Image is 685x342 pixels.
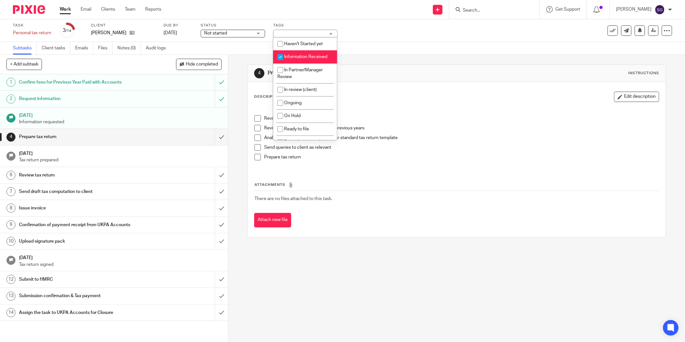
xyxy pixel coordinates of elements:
a: Emails [75,42,93,55]
img: Pixie [13,5,45,14]
span: Ready to file [284,127,309,131]
div: 7 [6,187,15,196]
h1: Prepare tax return [19,132,145,142]
span: Records received [284,140,320,144]
a: Files [98,42,113,55]
span: In Partner/Manager Review [277,68,323,79]
h1: Review tax return [19,170,145,180]
span: Ongoing [284,101,302,105]
a: Subtasks [13,42,37,55]
p: Send queries to client as relevant [264,144,659,151]
label: Due by [164,23,193,28]
p: Review information sent by client [264,115,659,122]
h1: [DATE] [19,111,222,119]
p: [PERSON_NAME] [91,30,126,36]
a: Client tasks [42,42,70,55]
div: 6 [6,171,15,180]
div: 10 [6,237,15,246]
a: Clients [101,6,115,13]
h1: Confirmation of payment receipt from UKPA Accounts [19,220,145,230]
p: Information requested [19,119,222,125]
span: There are no files attached to this task. [254,196,332,201]
h1: Issue invoice [19,203,145,213]
h1: Submission confirmation & Tax payment [19,291,145,301]
span: Hide completed [186,62,218,67]
span: Information Received [284,55,327,59]
div: 2 [6,95,15,104]
p: Review notes and submission from previous years [264,125,659,131]
button: Edit description [614,92,659,102]
label: Status [201,23,265,28]
p: Prepare tax return [264,154,659,160]
label: Task [13,23,51,28]
small: /14 [66,29,72,33]
p: [PERSON_NAME] [616,6,651,13]
input: Search [462,8,520,14]
div: Instructions [628,71,659,76]
a: Notes (0) [117,42,141,55]
h1: [DATE] [19,253,222,261]
h1: Send draft tax computation to client [19,187,145,196]
div: 4 [254,68,264,78]
h1: Request information [19,94,145,104]
span: In review (client) [284,87,317,92]
label: Client [91,23,155,28]
p: Tax return signed [19,261,222,268]
button: Hide completed [176,59,222,70]
a: Audit logs [146,42,171,55]
div: 14 [6,308,15,317]
label: Tags [273,23,338,28]
h1: Upload signature pack [19,236,145,246]
span: Get Support [555,7,580,12]
span: Attachments [254,183,285,186]
a: Reports [145,6,161,13]
div: 1 [6,78,15,87]
span: [DATE] [164,31,177,35]
img: svg%3E [655,5,665,15]
div: 4 [6,133,15,142]
span: Haven't Started yet [284,42,323,46]
a: Team [125,6,135,13]
h1: Assign the task to UKPA Accounts for Closure [19,308,145,317]
h1: Prepare tax return [268,70,471,76]
a: Work [60,6,71,13]
h1: [DATE] [19,149,222,157]
p: Tax return prepared [19,157,222,163]
span: Not started [204,31,227,35]
p: Description [254,94,283,99]
div: 8 [6,204,15,213]
div: 3 [63,27,72,34]
span: On Hold [284,114,301,118]
h1: Submit to HMRC [19,275,145,284]
div: 9 [6,220,15,229]
button: Attach new file [254,213,291,227]
p: Analyse information from client in our standard tax return template [264,135,659,141]
button: + Add subtask [6,59,42,70]
a: Email [81,6,91,13]
div: 13 [6,292,15,301]
div: Personal tax return [13,30,51,36]
h1: Confirm fees for Previous Year Paid with Accounts [19,77,145,87]
div: 12 [6,275,15,284]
